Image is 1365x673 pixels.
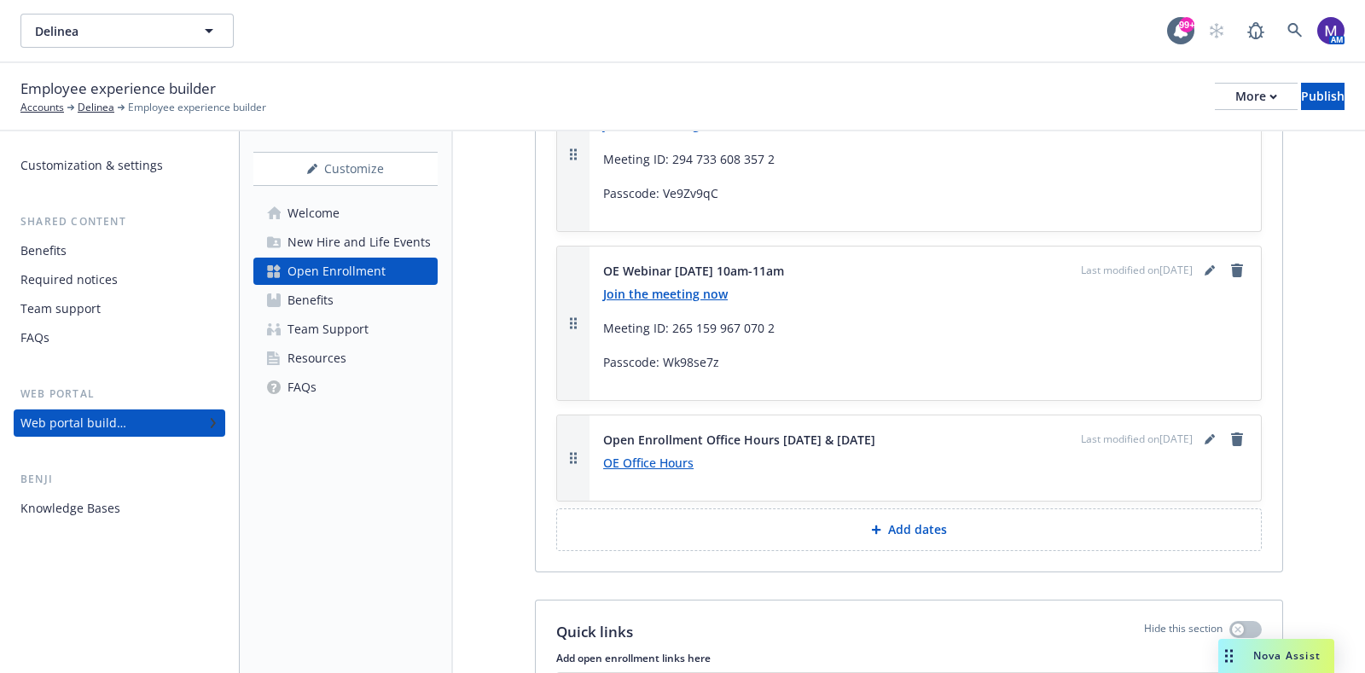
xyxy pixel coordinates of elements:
a: Join the meeting now [603,286,728,302]
a: Team support [14,295,225,322]
div: Drag to move [1218,639,1240,673]
div: Knowledge Bases [20,495,120,522]
a: Start snowing [1199,14,1234,48]
a: New Hire and Life Events [253,229,438,256]
div: Team Support [288,316,369,343]
p: Meeting ID: 294 733 608 357 2 [603,149,1247,170]
button: Delinea [20,14,234,48]
a: FAQs [253,374,438,401]
span: OE Webinar [DATE] 10am-11am [603,262,784,280]
div: Customization & settings [20,152,163,179]
a: Resources [253,345,438,372]
a: Web portal builder [14,409,225,437]
div: Resources [288,345,346,372]
span: Open Enrollment Office Hours [DATE] & [DATE] [603,431,875,449]
button: Customize [253,152,438,186]
a: Team Support [253,316,438,343]
p: Add open enrollment links here [556,651,1262,665]
span: Employee experience builder [128,100,266,115]
div: Required notices [20,266,118,293]
div: New Hire and Life Events [288,229,431,256]
img: photo [1317,17,1345,44]
span: Delinea [35,22,183,40]
button: Add dates [556,508,1262,551]
span: Last modified on [DATE] [1081,432,1193,447]
p: Passcode: Ve9Zv9qC [603,183,1247,204]
p: Quick links [556,621,633,643]
a: FAQs [14,324,225,351]
button: More [1215,83,1298,110]
p: Hide this section [1144,621,1223,643]
p: Passcode: Wk98se7z [603,352,1247,373]
div: More [1235,84,1277,109]
a: Knowledge Bases [14,495,225,522]
div: FAQs [20,324,49,351]
a: Benefits [253,287,438,314]
div: Team support [20,295,101,322]
a: Delinea [78,100,114,115]
a: remove [1227,429,1247,450]
div: Publish [1301,84,1345,109]
a: Required notices [14,266,225,293]
span: Nova Assist [1253,648,1321,663]
div: Open Enrollment [288,258,386,285]
div: Benefits [288,287,334,314]
p: Add dates [888,521,947,538]
a: Open Enrollment [253,258,438,285]
span: Last modified on [DATE] [1081,263,1193,278]
button: Nova Assist [1218,639,1334,673]
a: Customization & settings [14,152,225,179]
div: FAQs [288,374,317,401]
a: Search [1278,14,1312,48]
a: Welcome [253,200,438,227]
div: Web portal builder [20,409,126,437]
div: Shared content [14,213,225,230]
button: Publish [1301,83,1345,110]
a: Accounts [20,100,64,115]
div: 99+ [1179,13,1194,28]
a: editPencil [1199,260,1220,281]
div: Web portal [14,386,225,403]
a: Report a Bug [1239,14,1273,48]
span: Employee experience builder [20,78,216,100]
div: Welcome [288,200,340,227]
a: OE Office Hours [603,455,694,471]
div: Customize [253,153,438,185]
a: editPencil [1199,429,1220,450]
p: Meeting ID: 265 159 967 070 2 [603,318,1247,339]
a: Benefits [14,237,225,264]
div: Benefits [20,237,67,264]
div: Benji [14,471,225,488]
a: remove [1227,260,1247,281]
